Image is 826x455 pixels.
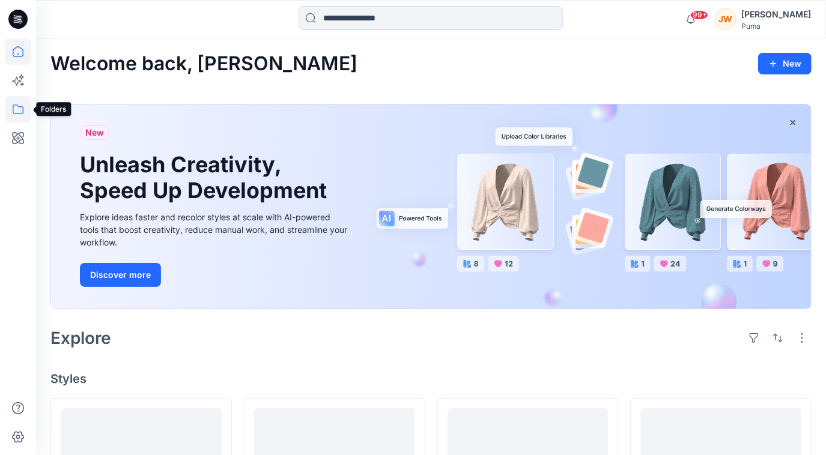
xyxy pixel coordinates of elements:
[80,263,350,287] a: Discover more
[50,328,111,348] h2: Explore
[741,22,811,31] div: Puma
[85,125,104,140] span: New
[715,8,736,30] div: JW
[80,152,332,203] h1: Unleash Creativity, Speed Up Development
[80,263,161,287] button: Discover more
[80,211,350,249] div: Explore ideas faster and recolor styles at scale with AI-powered tools that boost creativity, red...
[50,372,812,386] h4: Styles
[741,7,811,22] div: [PERSON_NAME]
[758,53,812,74] button: New
[690,10,708,20] span: 99+
[50,53,357,75] h2: Welcome back, [PERSON_NAME]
